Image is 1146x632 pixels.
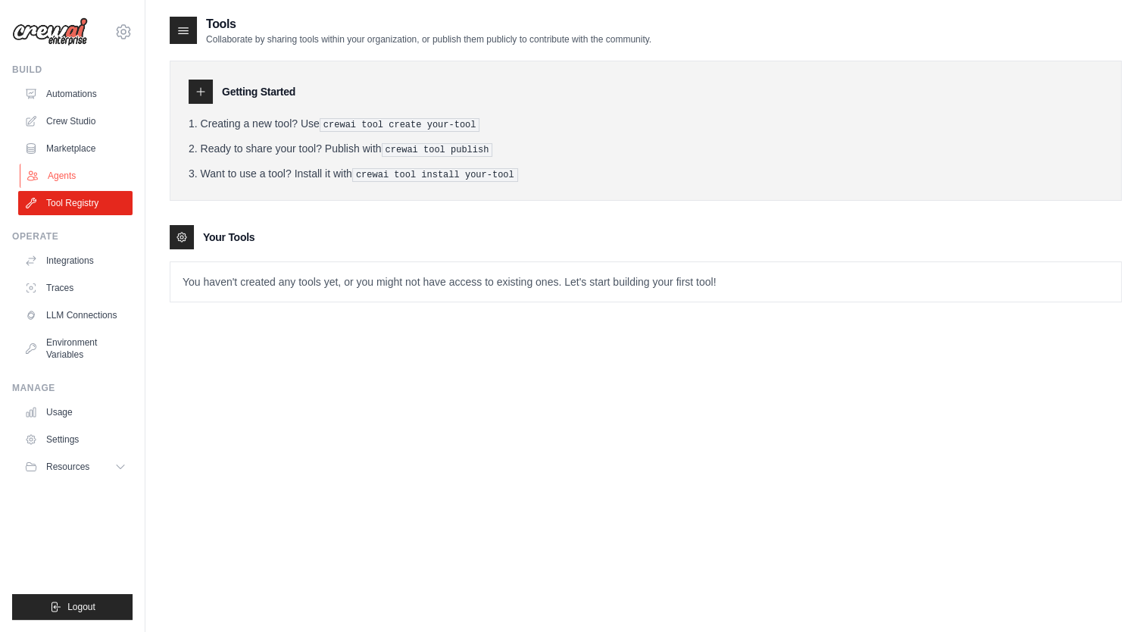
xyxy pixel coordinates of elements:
a: Traces [18,276,133,300]
h2: Tools [206,15,651,33]
li: Want to use a tool? Install it with [189,166,1103,182]
button: Resources [18,455,133,479]
pre: crewai tool install your-tool [352,168,518,182]
div: Manage [12,382,133,394]
li: Ready to share your tool? Publish with [189,141,1103,157]
a: Settings [18,427,133,452]
img: Logo [12,17,88,46]
div: Build [12,64,133,76]
a: Integrations [18,249,133,273]
li: Creating a new tool? Use [189,116,1103,132]
p: You haven't created any tools yet, or you might not have access to existing ones. Let's start bui... [170,262,1121,302]
a: Agents [20,164,134,188]
span: Resources [46,461,89,473]
a: Marketplace [18,136,133,161]
p: Collaborate by sharing tools within your organization, or publish them publicly to contribute wit... [206,33,651,45]
a: LLM Connections [18,303,133,327]
h3: Your Tools [203,230,254,245]
h3: Getting Started [222,84,295,99]
div: Operate [12,230,133,242]
a: Crew Studio [18,109,133,133]
a: Environment Variables [18,330,133,367]
button: Logout [12,594,133,620]
pre: crewai tool create your-tool [320,118,480,132]
a: Usage [18,400,133,424]
pre: crewai tool publish [382,143,493,157]
a: Tool Registry [18,191,133,215]
a: Automations [18,82,133,106]
span: Logout [67,601,95,613]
